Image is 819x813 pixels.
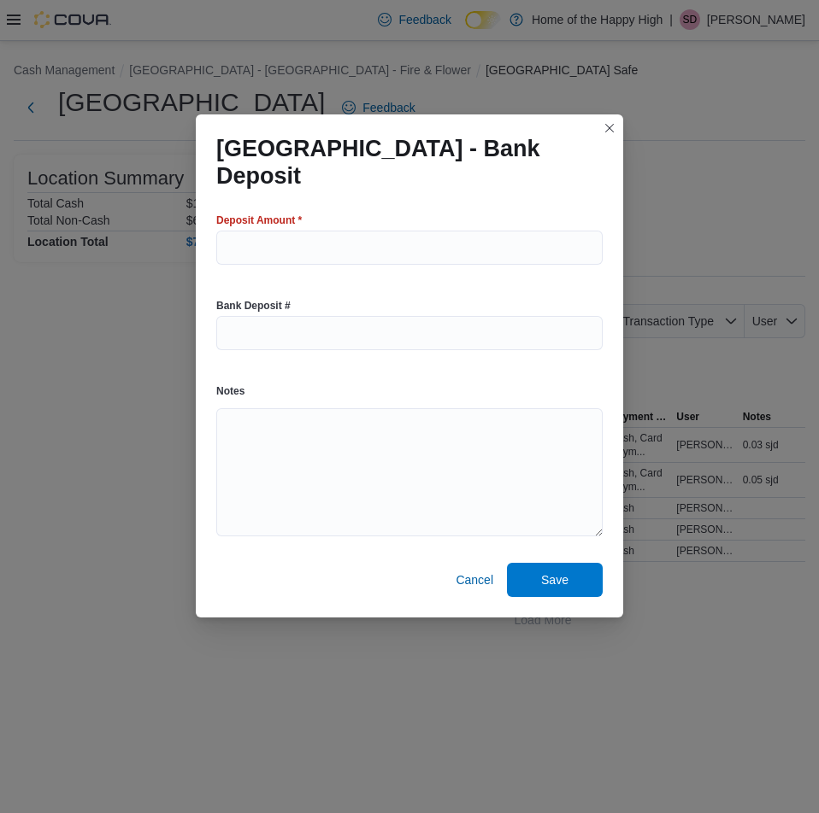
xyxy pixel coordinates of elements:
button: Save [507,563,603,597]
label: Bank Deposit # [216,299,291,313]
span: Cancel [456,571,493,588]
span: Save [541,571,569,588]
label: Notes [216,384,245,398]
button: Closes this modal window [599,118,620,138]
button: Cancel [449,563,500,597]
label: Deposit Amount * [216,213,302,227]
h1: [GEOGRAPHIC_DATA] - Bank Deposit [216,135,589,190]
